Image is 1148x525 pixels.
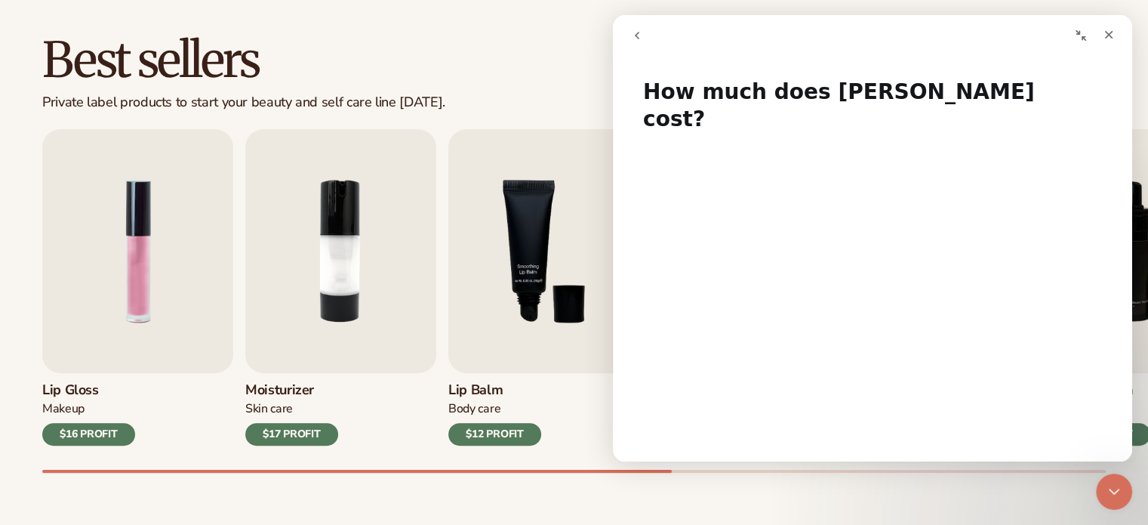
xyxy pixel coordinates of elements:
a: 3 / 9 [448,129,639,446]
h2: Best sellers [42,35,445,85]
a: 1 / 9 [42,129,233,446]
div: $12 PROFIT [448,423,541,446]
div: $16 PROFIT [42,423,135,446]
div: Private label products to start your beauty and self care line [DATE]. [42,94,445,111]
h3: Moisturizer [245,382,338,399]
div: Body Care [448,401,541,417]
div: $17 PROFIT [245,423,338,446]
div: Makeup [42,401,135,417]
iframe: Intercom live chat [613,15,1132,462]
h3: Lip Balm [448,382,541,399]
a: 2 / 9 [245,129,436,446]
h3: Lip Gloss [42,382,135,399]
div: Skin Care [245,401,338,417]
iframe: Intercom live chat [1096,474,1132,510]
